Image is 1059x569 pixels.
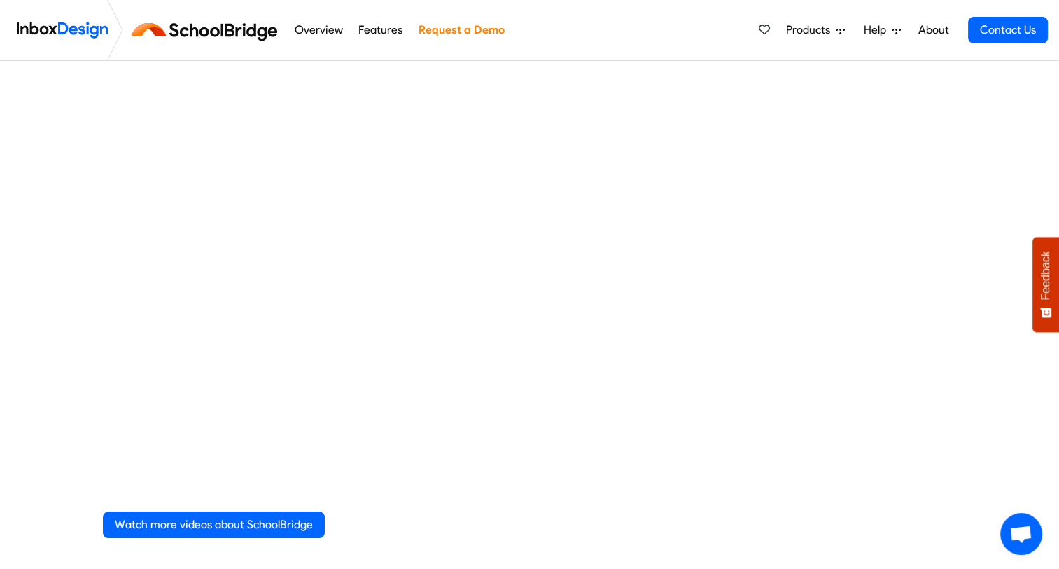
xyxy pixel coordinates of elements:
button: Feedback - Show survey [1032,237,1059,332]
span: Help [864,22,892,39]
a: Features [355,16,407,44]
a: Contact Us [968,17,1048,43]
a: Help [858,16,906,44]
a: Request a Demo [414,16,508,44]
span: Feedback [1039,251,1052,300]
a: Open chat [1000,513,1042,555]
span: Products [786,22,836,39]
a: Overview [290,16,346,44]
a: About [914,16,953,44]
img: schoolbridge logo [129,13,286,47]
a: Products [780,16,850,44]
a: Watch more videos about SchoolBridge [103,512,325,538]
